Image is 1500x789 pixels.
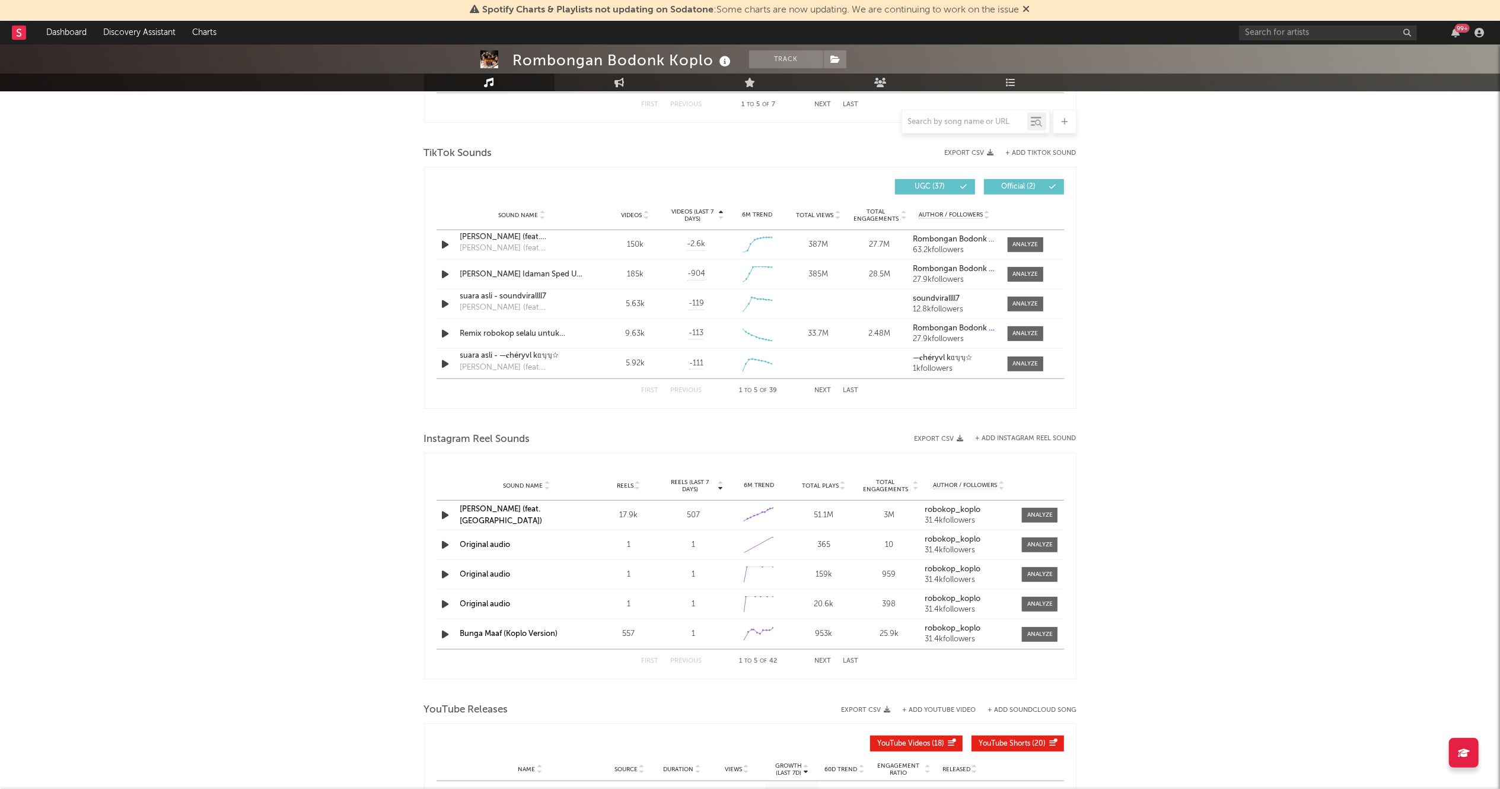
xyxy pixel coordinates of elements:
[859,569,919,581] div: 959
[976,435,1077,442] button: + Add Instagram Reel Sound
[599,569,658,581] div: 1
[915,435,964,443] button: Export CSV
[925,517,1014,525] div: 31.4k followers
[460,302,584,314] div: [PERSON_NAME] (feat. [GEOGRAPHIC_DATA])
[460,505,543,525] a: [PERSON_NAME] (feat. [GEOGRAPHIC_DATA])
[802,482,839,489] span: Total Plays
[460,630,558,638] a: Bunga Maaf (Koplo Version)
[791,328,846,340] div: 33.7M
[913,295,960,303] strong: soundvirallll7
[843,387,859,394] button: Last
[503,482,543,489] span: Sound Name
[891,707,976,714] div: + Add YouTube Video
[925,595,980,603] strong: robokop_koplo
[913,354,972,362] strong: —𝐜héryvl kᥲᥡᥡ☆
[460,231,584,243] a: [PERSON_NAME] (feat. [GEOGRAPHIC_DATA])
[687,268,705,280] span: -904
[903,707,976,714] button: + Add YouTube Video
[859,479,912,493] span: Total Engagements
[852,328,907,340] div: 2.48M
[726,98,791,112] div: 1 5 7
[460,269,584,281] div: [PERSON_NAME] Idaman Sped Up ROBOKOP x NCUM
[622,212,642,219] span: Videos
[913,246,995,254] div: 63.2k followers
[852,239,907,251] div: 27.7M
[599,510,658,521] div: 17.9k
[599,599,658,610] div: 1
[671,658,702,664] button: Previous
[730,481,789,490] div: 6M Trend
[668,208,716,222] span: Videos (last 7 days)
[671,387,702,394] button: Previous
[913,324,995,333] a: Rombongan Bodonk Koplo
[902,117,1027,127] input: Search by song name or URL
[859,510,919,521] div: 3M
[791,239,846,251] div: 387M
[664,539,724,551] div: 1
[689,327,703,339] span: -113
[984,179,1064,195] button: Official(2)
[745,388,752,393] span: to
[664,628,724,640] div: 1
[913,236,1056,243] strong: Rombongan Bodonk Koplo & Ncumdeui
[934,482,998,489] span: Author / Followers
[1006,150,1077,157] button: + Add TikTok Sound
[608,269,663,281] div: 185k
[925,565,1014,574] a: robokop_koplo
[614,766,638,773] span: Source
[460,350,584,362] a: suara asli - —𝐜héryvl kᥲᥡᥡ☆
[925,506,980,514] strong: robokop_koplo
[791,269,846,281] div: 385M
[878,740,931,747] span: YouTube Videos
[1239,26,1417,40] input: Search for artists
[745,658,752,664] span: to
[460,362,584,374] div: [PERSON_NAME] (feat. [GEOGRAPHIC_DATA])
[903,183,957,190] span: UGC ( 37 )
[859,539,919,551] div: 10
[38,21,95,44] a: Dashboard
[925,506,1014,514] a: robokop_koplo
[424,432,530,447] span: Instagram Reel Sounds
[747,102,754,107] span: to
[663,766,693,773] span: Duration
[608,358,663,370] div: 5.92k
[852,269,907,281] div: 28.5M
[608,239,663,251] div: 150k
[815,658,832,664] button: Next
[642,658,659,664] button: First
[925,625,1014,633] a: robokop_koplo
[843,101,859,108] button: Last
[460,243,584,254] div: [PERSON_NAME] (feat. [GEOGRAPHIC_DATA])
[859,599,919,610] div: 398
[878,740,945,747] span: ( 18 )
[518,766,535,773] span: Name
[664,479,716,493] span: Reels (last 7 days)
[913,265,995,273] a: Rombongan Bodonk Koplo
[642,101,659,108] button: First
[608,298,663,310] div: 5.63k
[775,762,802,769] p: Growth
[689,358,703,370] span: -111
[913,306,995,314] div: 12.8k followers
[945,149,994,157] button: Export CSV
[608,328,663,340] div: 9.63k
[794,599,853,610] div: 20.6k
[599,628,658,640] div: 557
[671,101,702,108] button: Previous
[794,510,853,521] div: 51.1M
[992,183,1046,190] span: Official ( 2 )
[499,212,539,219] span: Sound Name
[964,435,1077,442] div: + Add Instagram Reel Sound
[642,387,659,394] button: First
[664,510,724,521] div: 507
[925,536,980,543] strong: robokop_koplo
[913,265,1009,273] strong: Rombongan Bodonk Koplo
[925,565,980,573] strong: robokop_koplo
[794,569,853,581] div: 159k
[815,387,832,394] button: Next
[913,324,1009,332] strong: Rombongan Bodonk Koplo
[913,276,995,284] div: 27.9k followers
[815,101,832,108] button: Next
[913,236,995,244] a: Rombongan Bodonk Koplo & Ncumdeui
[760,658,767,664] span: of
